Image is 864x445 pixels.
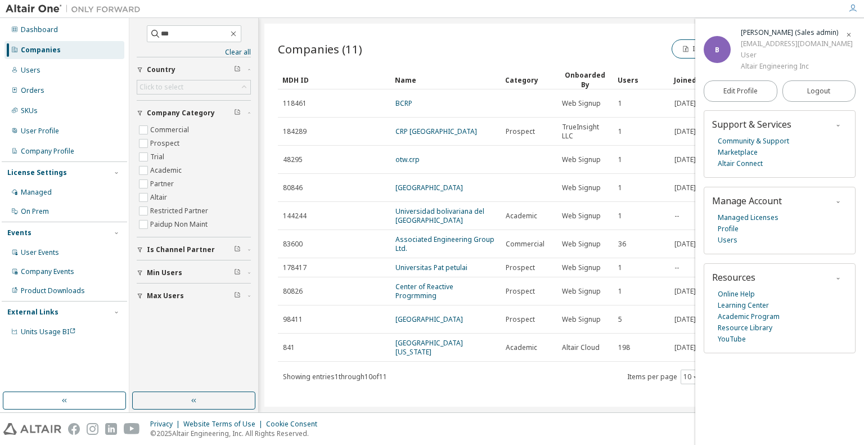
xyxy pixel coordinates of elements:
[718,158,763,169] a: Altair Connect
[718,147,758,158] a: Marketplace
[21,86,44,95] div: Orders
[683,372,699,381] button: 10
[21,25,58,34] div: Dashboard
[562,155,601,164] span: Web Signup
[278,41,362,57] span: Companies (11)
[712,118,791,131] span: Support & Services
[718,322,772,334] a: Resource Library
[21,267,74,276] div: Company Events
[7,308,58,317] div: External Links
[137,57,251,82] button: Country
[506,263,535,272] span: Prospect
[674,99,696,108] span: [DATE]
[137,101,251,125] button: Company Category
[618,287,622,296] span: 1
[741,38,853,50] div: [EMAIL_ADDRESS][DOMAIN_NAME]
[283,372,387,381] span: Showing entries 1 through 10 of 11
[147,245,215,254] span: Is Channel Partner
[183,420,266,429] div: Website Terms of Use
[506,315,535,324] span: Prospect
[674,127,696,136] span: [DATE]
[715,45,719,55] span: B
[147,109,215,118] span: Company Category
[704,80,777,102] a: Edit Profile
[741,50,853,61] div: User
[718,289,755,300] a: Online Help
[21,66,40,75] div: Users
[21,207,49,216] div: On Prem
[150,150,166,164] label: Trial
[150,123,191,137] label: Commercial
[21,106,38,115] div: SKUs
[562,287,601,296] span: Web Signup
[150,137,182,150] label: Prospect
[283,155,303,164] span: 48295
[21,188,52,197] div: Managed
[674,155,696,164] span: [DATE]
[718,212,778,223] a: Managed Licenses
[674,240,696,249] span: [DATE]
[137,80,250,94] div: Click to select
[618,315,622,324] span: 5
[505,71,552,89] div: Category
[782,80,856,102] button: Logout
[21,147,74,156] div: Company Profile
[21,127,59,136] div: User Profile
[234,65,241,74] span: Clear filter
[395,98,412,108] a: BCRP
[150,218,210,231] label: Paidup Non Maint
[618,155,622,164] span: 1
[7,228,31,237] div: Events
[618,71,665,89] div: Users
[674,287,696,296] span: [DATE]
[618,212,622,221] span: 1
[506,343,537,352] span: Academic
[395,206,484,225] a: Universidad bolivariana del [GEOGRAPHIC_DATA]
[674,263,679,272] span: --
[395,263,467,272] a: Universitas Pat petulai
[283,99,307,108] span: 118461
[562,263,601,272] span: Web Signup
[150,164,184,177] label: Academic
[723,87,758,96] span: Edit Profile
[712,195,782,207] span: Manage Account
[234,268,241,277] span: Clear filter
[395,235,494,253] a: Associated Engineering Group Ltd.
[283,263,307,272] span: 178417
[68,423,80,435] img: facebook.svg
[137,237,251,262] button: Is Channel Partner
[21,327,76,336] span: Units Usage BI
[741,61,853,72] div: Altair Engineering Inc
[618,127,622,136] span: 1
[150,204,210,218] label: Restricted Partner
[674,71,721,89] div: Joined On
[395,314,463,324] a: [GEOGRAPHIC_DATA]
[234,109,241,118] span: Clear filter
[395,127,477,136] a: CRP [GEOGRAPHIC_DATA]
[139,83,183,92] div: Click to select
[283,240,303,249] span: 83600
[712,271,755,284] span: Resources
[282,71,386,89] div: MDH ID
[266,420,324,429] div: Cookie Consent
[618,183,622,192] span: 1
[395,183,463,192] a: [GEOGRAPHIC_DATA]
[627,370,701,384] span: Items per page
[7,168,67,177] div: License Settings
[562,343,600,352] span: Altair Cloud
[3,423,61,435] img: altair_logo.svg
[674,343,696,352] span: [DATE]
[674,212,679,221] span: --
[618,343,630,352] span: 198
[21,248,59,257] div: User Events
[283,127,307,136] span: 184289
[150,420,183,429] div: Privacy
[718,311,780,322] a: Academic Program
[137,284,251,308] button: Max Users
[283,183,303,192] span: 80846
[137,48,251,57] a: Clear all
[506,212,537,221] span: Academic
[506,240,544,249] span: Commercial
[6,3,146,15] img: Altair One
[562,240,601,249] span: Web Signup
